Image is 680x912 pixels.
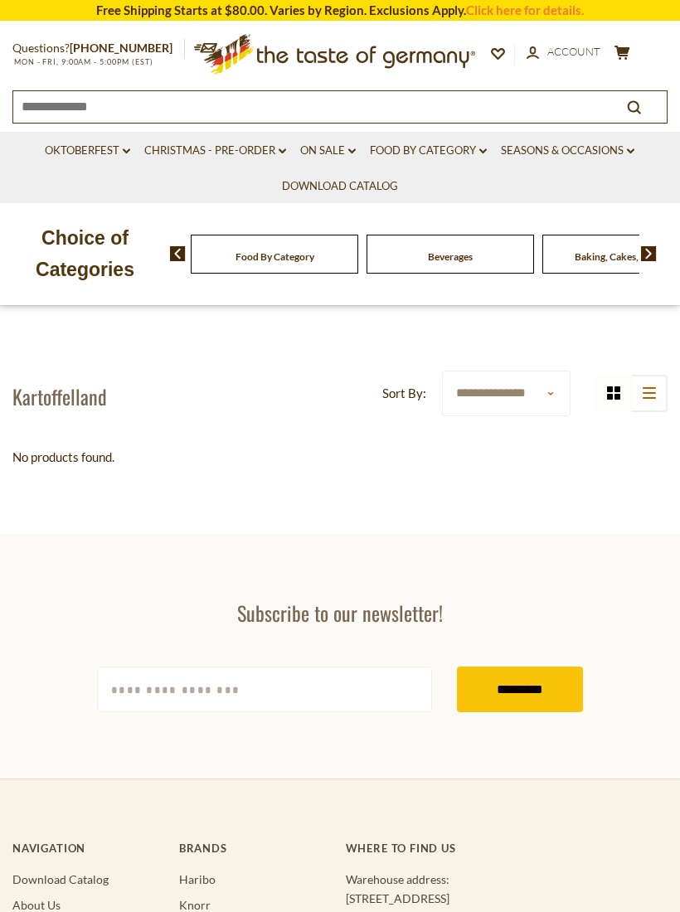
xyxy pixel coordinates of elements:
[346,842,580,855] h4: Where to find us
[12,842,168,855] h4: Navigation
[179,872,216,886] a: Haribo
[236,250,314,263] a: Food By Category
[575,250,678,263] a: Baking, Cakes, Desserts
[300,142,356,160] a: On Sale
[179,898,211,912] a: Knorr
[466,2,584,17] a: Click here for details.
[12,898,61,912] a: About Us
[12,38,185,59] p: Questions?
[170,246,186,261] img: previous arrow
[641,246,657,261] img: next arrow
[12,384,107,409] h1: Kartoffelland
[370,142,487,160] a: Food By Category
[428,250,473,263] a: Beverages
[12,872,109,886] a: Download Catalog
[45,142,130,160] a: Oktoberfest
[501,142,634,160] a: Seasons & Occasions
[527,43,600,61] a: Account
[282,177,398,196] a: Download Catalog
[70,41,172,55] a: [PHONE_NUMBER]
[97,600,583,625] h3: Subscribe to our newsletter!
[179,842,334,855] h4: Brands
[12,57,153,66] span: MON - FRI, 9:00AM - 5:00PM (EST)
[12,447,668,468] div: No products found.
[144,142,286,160] a: Christmas - PRE-ORDER
[382,383,426,404] label: Sort By:
[547,45,600,58] span: Account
